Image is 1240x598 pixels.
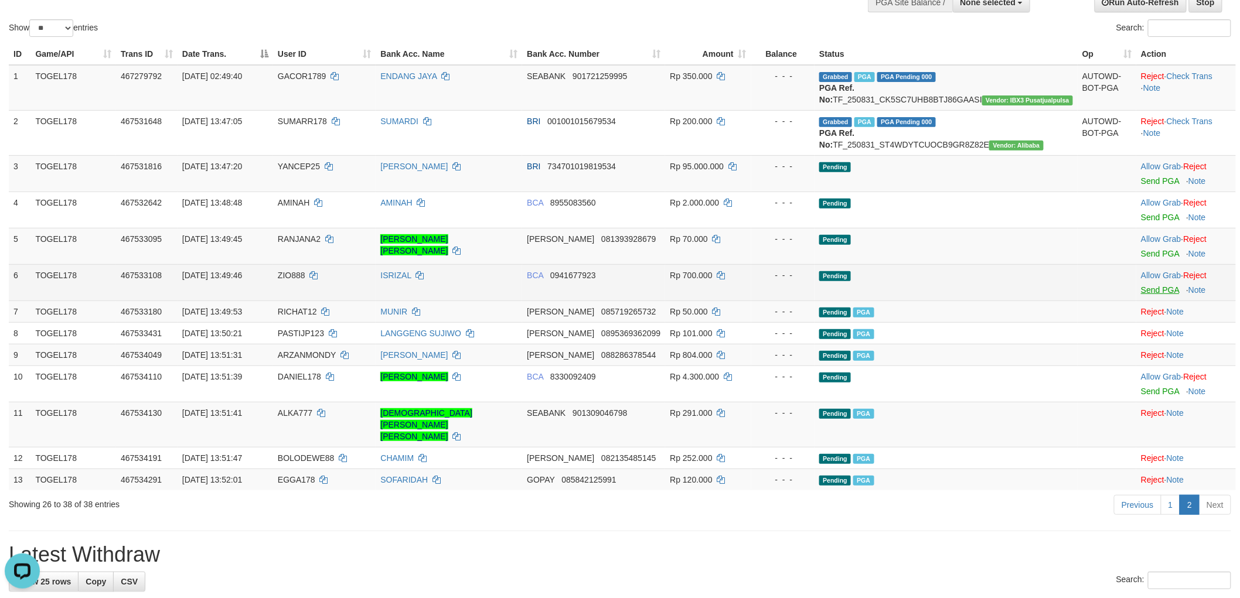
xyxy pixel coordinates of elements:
[9,543,1231,566] h1: Latest Withdraw
[121,234,162,244] span: 467533095
[550,198,596,207] span: Copy 8955083560 to clipboard
[819,307,851,317] span: Pending
[78,572,114,592] a: Copy
[1161,495,1181,515] a: 1
[670,453,712,463] span: Rp 252.000
[550,271,596,280] span: Copy 0941677923 to clipboard
[1167,71,1213,81] a: Check Trans
[1141,71,1164,81] a: Reject
[30,402,116,447] td: TOGEL178
[121,271,162,280] span: 467533108
[756,474,810,486] div: - - -
[1136,300,1236,322] td: ·
[1141,162,1183,171] span: ·
[853,351,874,361] span: PGA
[30,300,116,322] td: TOGEL178
[819,235,851,245] span: Pending
[30,228,116,264] td: TOGEL178
[380,475,428,484] a: SOFARIDAH
[121,307,162,316] span: 467533180
[278,117,327,126] span: SUMARR178
[182,475,242,484] span: [DATE] 13:52:01
[756,160,810,172] div: - - -
[756,70,810,82] div: - - -
[1141,271,1183,280] span: ·
[121,350,162,360] span: 467534049
[1148,572,1231,589] input: Search:
[9,192,30,228] td: 4
[527,329,594,338] span: [PERSON_NAME]
[182,162,242,171] span: [DATE] 13:47:20
[1141,453,1164,463] a: Reject
[756,233,810,245] div: - - -
[380,408,472,441] a: [DEMOGRAPHIC_DATA][PERSON_NAME] [PERSON_NAME]
[278,372,321,381] span: DANIEL178
[380,307,407,316] a: MUNIR
[30,344,116,365] td: TOGEL178
[527,271,543,280] span: BCA
[854,117,875,127] span: Marked by bilcs1
[1199,495,1231,515] a: Next
[670,475,712,484] span: Rp 120.000
[1136,192,1236,228] td: ·
[1184,234,1207,244] a: Reject
[9,322,30,344] td: 8
[182,408,242,418] span: [DATE] 13:51:41
[1141,198,1183,207] span: ·
[1136,110,1236,155] td: · ·
[1167,329,1184,338] a: Note
[982,95,1073,105] span: Vendor URL: https://checkout5.1velocity.biz
[853,409,874,419] span: PGA
[815,65,1078,111] td: TF_250831_CK5SC7UHB8BTJ86GAASI
[1136,365,1236,402] td: ·
[278,329,324,338] span: PASTIJP123
[278,271,305,280] span: ZIO888
[670,350,712,360] span: Rp 804.000
[1141,307,1164,316] a: Reject
[601,329,660,338] span: Copy 0895369362099 to clipboard
[815,110,1078,155] td: TF_250831_ST4WDYTCUOCB9GR8Z82E
[182,234,242,244] span: [DATE] 13:49:45
[278,71,326,81] span: GACOR1789
[670,117,712,126] span: Rp 200.000
[1143,83,1161,93] a: Note
[1136,228,1236,264] td: ·
[1141,198,1181,207] a: Allow Grab
[819,329,851,339] span: Pending
[380,453,414,463] a: CHAMIM
[670,71,712,81] span: Rp 350.000
[1136,155,1236,192] td: ·
[815,43,1078,65] th: Status
[182,71,242,81] span: [DATE] 02:49:40
[121,475,162,484] span: 467534291
[1136,264,1236,300] td: ·
[9,494,508,510] div: Showing 26 to 38 of 38 entries
[1141,475,1164,484] a: Reject
[30,264,116,300] td: TOGEL178
[380,198,412,207] a: AMINAH
[670,329,712,338] span: Rp 101.000
[527,162,540,171] span: BRI
[380,271,411,280] a: ISRIZAL
[1136,65,1236,111] td: · ·
[1188,176,1206,186] a: Note
[527,408,566,418] span: SEABANK
[380,234,448,255] a: [PERSON_NAME] [PERSON_NAME]
[182,271,242,280] span: [DATE] 13:49:46
[9,447,30,469] td: 12
[182,117,242,126] span: [DATE] 13:47:05
[1078,65,1136,111] td: AUTOWD-BOT-PGA
[601,234,656,244] span: Copy 081393928679 to clipboard
[819,476,851,486] span: Pending
[1167,117,1213,126] a: Check Trans
[1143,128,1161,138] a: Note
[380,350,448,360] a: [PERSON_NAME]
[9,19,98,37] label: Show entries
[1078,43,1136,65] th: Op: activate to sort column ascending
[9,65,30,111] td: 1
[601,350,656,360] span: Copy 088286378544 to clipboard
[853,476,874,486] span: PGA
[278,162,320,171] span: YANCEP25
[30,110,116,155] td: TOGEL178
[547,162,616,171] span: Copy 734701019819534 to clipboard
